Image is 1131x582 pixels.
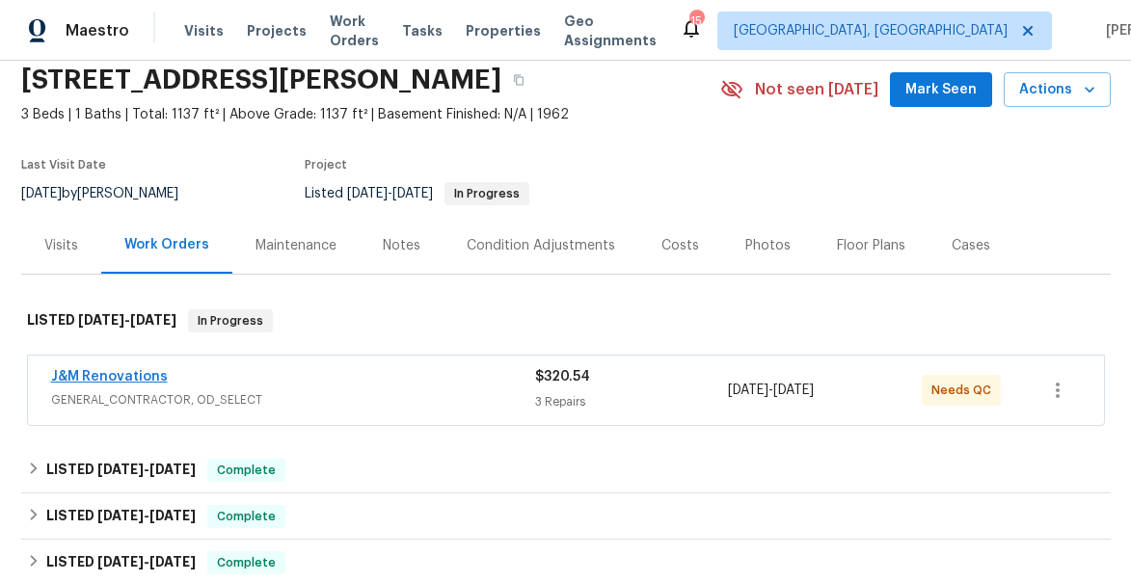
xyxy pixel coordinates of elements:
span: - [97,555,196,569]
div: Maintenance [256,236,337,255]
span: [DATE] [97,555,144,569]
span: $320.54 [535,370,590,384]
span: Project [305,159,347,171]
span: [DATE] [130,313,176,327]
span: 3 Beds | 1 Baths | Total: 1137 ft² | Above Grade: 1137 ft² | Basement Finished: N/A | 1962 [21,105,720,124]
span: Work Orders [330,12,379,50]
h6: LISTED [46,459,196,482]
span: Properties [466,21,541,40]
span: - [728,381,814,400]
div: LISTED [DATE]-[DATE]Complete [21,493,1111,540]
span: [DATE] [78,313,124,327]
span: [DATE] [21,187,62,200]
h6: LISTED [46,551,196,574]
span: [GEOGRAPHIC_DATA], [GEOGRAPHIC_DATA] [734,21,1008,40]
button: Copy Address [501,63,536,97]
span: - [97,463,196,476]
span: [DATE] [149,509,196,522]
div: LISTED [DATE]-[DATE]Complete [21,447,1111,493]
div: Costs [661,236,699,255]
div: LISTED [DATE]-[DATE]In Progress [21,290,1111,352]
div: by [PERSON_NAME] [21,182,202,205]
div: 15 [689,12,703,31]
span: [DATE] [97,463,144,476]
div: Cases [952,236,990,255]
h6: LISTED [27,309,176,332]
span: Listed [305,187,529,200]
span: Complete [209,461,283,480]
span: Needs QC [931,381,999,400]
span: Tasks [402,24,443,38]
div: Condition Adjustments [467,236,615,255]
span: Actions [1019,78,1095,102]
span: - [347,187,433,200]
span: [DATE] [773,384,814,397]
div: Work Orders [124,235,209,254]
button: Actions [1004,72,1111,108]
span: [DATE] [149,555,196,569]
span: - [78,313,176,327]
span: [DATE] [97,509,144,522]
span: [DATE] [728,384,768,397]
div: Notes [383,236,420,255]
span: Projects [247,21,307,40]
span: Mark Seen [905,78,977,102]
span: Not seen [DATE] [755,80,878,99]
div: Floor Plans [837,236,905,255]
h2: [STREET_ADDRESS][PERSON_NAME] [21,70,501,90]
span: [DATE] [392,187,433,200]
a: J&M Renovations [51,370,168,384]
span: In Progress [190,311,271,331]
span: Complete [209,553,283,572]
span: - [97,509,196,522]
span: Complete [209,507,283,526]
span: Geo Assignments [564,12,657,50]
div: Visits [44,236,78,255]
span: [DATE] [149,463,196,476]
span: Maestro [66,21,129,40]
span: In Progress [446,188,527,199]
button: Mark Seen [890,72,992,108]
h6: LISTED [46,505,196,528]
div: 3 Repairs [535,392,729,411]
span: Last Visit Date [21,159,106,171]
span: [DATE] [347,187,388,200]
div: Photos [745,236,791,255]
span: GENERAL_CONTRACTOR, OD_SELECT [51,390,535,410]
span: Visits [184,21,224,40]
